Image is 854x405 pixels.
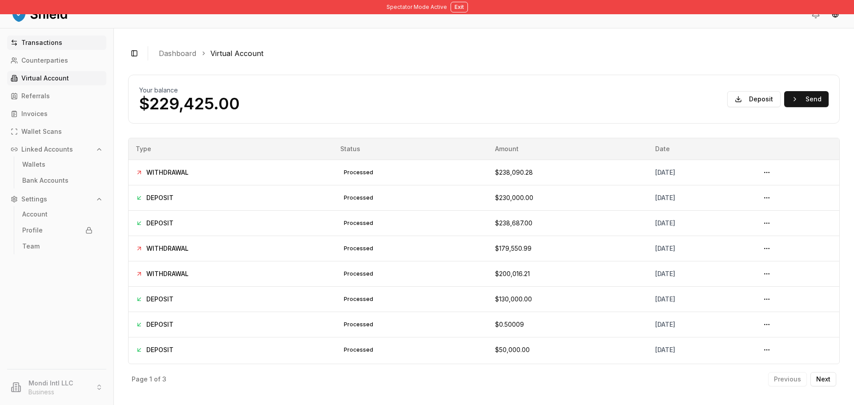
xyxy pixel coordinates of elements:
[451,2,468,12] button: Exit
[146,168,189,177] span: WITHDRAWAL
[495,245,532,252] span: $179,550.99
[146,219,173,228] span: DEPOSIT
[146,193,173,202] span: DEPOSIT
[340,167,377,178] div: processed
[495,270,530,277] span: $200,016.21
[340,269,377,279] div: processed
[488,138,648,160] th: Amount
[146,320,173,329] span: DEPOSIT
[154,376,161,382] p: of
[340,218,377,229] div: processed
[21,57,68,64] p: Counterparties
[495,295,532,303] span: $130,000.00
[162,376,166,382] p: 3
[21,40,62,46] p: Transactions
[146,295,173,304] span: DEPOSIT
[727,91,781,107] button: Deposit
[333,138,488,160] th: Status
[21,111,48,117] p: Invoices
[340,294,377,305] div: processed
[22,243,40,249] p: Team
[655,345,745,354] div: [DATE]
[7,124,106,139] a: Wallet Scans
[19,157,96,172] a: Wallets
[495,321,524,328] span: $0.50009
[655,320,745,329] div: [DATE]
[7,142,106,156] button: Linked Accounts
[495,219,532,227] span: $238,687.00
[19,207,96,221] a: Account
[655,269,745,278] div: [DATE]
[340,345,377,355] div: processed
[21,93,50,99] p: Referrals
[139,95,240,112] p: $229,425.00
[210,48,263,59] a: Virtual Account
[7,53,106,68] a: Counterparties
[340,192,377,203] div: processed
[784,91,829,107] button: Send
[495,346,530,353] span: $50,000.00
[19,239,96,253] a: Team
[19,173,96,188] a: Bank Accounts
[149,376,152,382] p: 1
[648,138,753,160] th: Date
[495,194,533,201] span: $230,000.00
[129,138,333,160] th: Type
[816,376,830,382] p: Next
[21,75,69,81] p: Virtual Account
[159,48,833,59] nav: breadcrumb
[655,168,745,177] div: [DATE]
[655,244,745,253] div: [DATE]
[22,161,45,168] p: Wallets
[655,295,745,304] div: [DATE]
[146,244,189,253] span: WITHDRAWAL
[7,192,106,206] button: Settings
[7,89,106,103] a: Referrals
[7,71,106,85] a: Virtual Account
[810,372,836,386] button: Next
[21,146,73,152] p: Linked Accounts
[655,193,745,202] div: [DATE]
[21,196,47,202] p: Settings
[139,86,240,95] h2: Your balance
[22,227,43,233] p: Profile
[495,168,533,176] span: $238,090.28
[159,48,196,59] a: Dashboard
[146,345,173,354] span: DEPOSIT
[655,219,745,228] div: [DATE]
[7,107,106,121] a: Invoices
[146,269,189,278] span: WITHDRAWAL
[21,128,62,135] p: Wallet Scans
[22,211,48,217] p: Account
[132,376,148,382] p: Page
[387,4,447,11] span: Spectator Mode Active
[7,36,106,50] a: Transactions
[340,243,377,254] div: processed
[340,319,377,330] div: processed
[19,223,96,237] a: Profile
[22,177,68,184] p: Bank Accounts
